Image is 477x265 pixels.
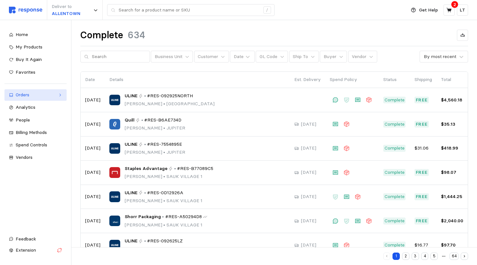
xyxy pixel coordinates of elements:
[109,191,120,202] img: ULINE
[128,29,145,41] h1: 634
[125,92,137,99] span: ULINE
[85,76,100,83] p: Date
[109,119,120,129] img: Quill
[16,56,42,62] span: Buy It Again
[4,54,67,65] a: Buy It Again
[383,76,406,83] p: Status
[457,4,468,16] button: LT
[415,76,432,83] p: Shipping
[80,29,123,41] h1: Complete
[125,173,214,180] p: [PERSON_NAME] SAUK VILLAGE 1
[147,92,193,99] span: #RES-092925NORTH
[385,217,405,225] p: Complete
[52,3,80,10] p: Deliver to
[125,117,135,124] span: Quill
[416,121,428,128] p: Free
[144,92,146,99] p: •
[16,236,36,242] span: Feedback
[419,7,438,14] p: Get Help
[16,32,28,37] span: Home
[162,101,166,107] span: •
[293,53,308,60] p: Ship To
[16,104,35,110] span: Analytics
[162,246,166,252] span: •
[109,216,120,226] img: Shorr Packaging
[4,127,67,138] a: Billing Methods
[16,247,36,253] span: Extension
[165,213,202,220] span: #RES-A50294D8
[16,69,35,75] span: Favorites
[301,193,316,200] p: [DATE]
[320,51,347,63] button: Buyer
[294,76,321,83] p: Est. Delivery
[330,76,374,83] p: Spend Policy
[453,1,456,8] p: 2
[85,193,100,200] p: [DATE]
[147,189,183,196] span: #RES-0D12926A
[260,53,277,60] p: GL Code
[16,129,47,135] span: Billing Methods
[125,238,137,245] span: ULINE
[416,169,428,176] p: Free
[85,217,100,225] p: [DATE]
[125,246,195,253] p: [PERSON_NAME] ALLENTOWN
[109,76,285,83] p: Details
[144,238,146,245] p: •
[301,217,316,225] p: [DATE]
[85,97,100,104] p: [DATE]
[125,165,167,172] span: Staples Advantage
[289,51,319,63] button: Ship To
[141,117,143,124] p: •
[92,51,146,63] input: Search
[441,145,463,152] p: $418.99
[385,97,405,104] p: Complete
[430,253,438,260] button: 5
[301,242,316,249] p: [DATE]
[263,6,271,14] div: /
[144,189,146,196] p: •
[16,92,55,99] div: Orders
[4,114,67,126] a: People
[385,169,405,176] p: Complete
[416,193,428,200] p: Free
[412,253,419,260] button: 3
[144,117,181,124] span: #RES-B6AE734D
[441,97,463,104] p: $4,560.18
[416,217,428,225] p: Free
[402,253,409,260] button: 2
[174,165,176,172] p: •
[125,149,185,156] p: [PERSON_NAME] JUPITER
[4,152,67,163] a: Vendors
[234,53,244,60] div: Date
[85,242,100,249] p: [DATE]
[4,102,67,113] a: Analytics
[155,53,182,60] p: Business Unit
[151,51,193,63] button: Business Unit
[109,167,120,178] img: Staples Advantage
[450,253,459,260] button: 64
[85,169,100,176] p: [DATE]
[4,233,67,245] button: Feedback
[125,125,185,132] p: [PERSON_NAME] JUPITER
[147,141,182,148] span: #RES-7554895E
[407,4,442,16] button: Get Help
[85,145,100,152] p: [DATE]
[424,53,456,60] div: By most recent
[147,238,183,245] span: #RES-092625LZ
[9,7,42,13] img: svg%3e
[162,198,166,203] span: •
[162,173,166,179] span: •
[109,240,120,250] img: ULINE
[162,222,166,228] span: •
[4,41,67,53] a: My Products
[4,139,67,151] a: Spend Controls
[301,145,316,152] p: [DATE]
[177,165,213,172] span: #RES-B77089C5
[125,189,137,196] span: ULINE
[198,53,218,60] p: Customer
[4,67,67,78] a: Favorites
[385,242,405,249] p: Complete
[119,4,260,16] input: Search for a product name or SKU
[415,145,432,152] p: $31.06
[4,89,67,101] a: Orders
